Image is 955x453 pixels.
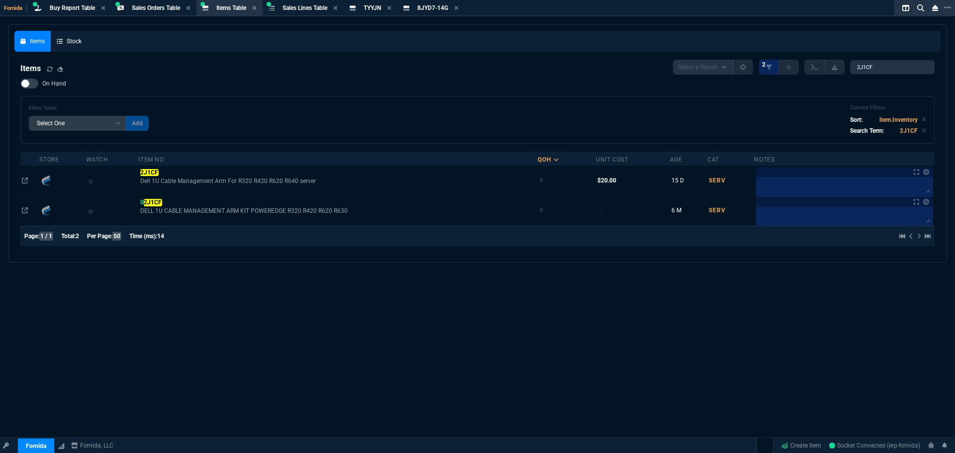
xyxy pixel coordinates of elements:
span: -- [597,207,602,214]
nx-icon: Search [913,2,928,14]
span: 0 [540,207,543,214]
span: Buy Report Table [50,4,95,11]
input: Search [850,60,935,74]
span: Time (ms): [129,233,157,240]
div: Age [670,156,682,164]
span: Total: [61,233,76,240]
div: Item No [138,156,164,164]
nx-icon: Open In Opposite Panel [22,177,28,184]
nx-icon: Close Tab [333,4,338,12]
span: 8JYD7-14G [417,4,448,11]
a: Create Item [777,438,825,453]
nx-icon: Close Tab [454,4,459,12]
h4: Items [20,63,41,75]
mark: 2J1CF [144,199,162,206]
div: Unit Cost [596,156,628,164]
a: ArYveVNdHvDEdyI7AAB5 [829,441,920,450]
span: 2 [76,233,79,240]
span: Per Page: [87,233,112,240]
a: Items [14,31,51,52]
span: Sales Orders Table [132,4,180,11]
span: Socket Connected (erp-fornida) [829,442,920,449]
code: item.Inventory [879,116,918,123]
nx-icon: Close Tab [252,4,257,12]
span: 0 [140,199,164,206]
nx-icon: Split Panels [898,2,913,14]
td: 15 D [670,166,708,195]
span: On Hand [42,80,66,88]
span: Sales Lines Table [283,4,327,11]
nx-icon: Close Tab [101,4,105,12]
span: Fornida [4,5,27,11]
div: Cat [707,156,719,164]
p: Search Term: [850,126,884,135]
span: SERV [709,207,726,214]
span: 1 / 1 [39,232,53,241]
div: Watch [86,156,108,164]
span: Dell 1U Cable Management Arm For R320 R420 R620 R640 server [140,177,537,185]
span: 50 [112,232,121,241]
span: 2 [762,61,765,69]
td: DELL 1U CABLE MANAGEMENT ARM KIT POWEREDGE R320 R420 R620 R630 [138,195,538,225]
span: TYYJN [364,4,381,11]
span: 0 [540,177,543,184]
nx-icon: Close Workbench [928,2,942,14]
span: $20.00 [597,177,616,184]
span: Items Table [216,4,246,11]
span: DELL 1U CABLE MANAGEMENT ARM KIT POWEREDGE R320 R420 R620 R630 [140,207,537,215]
h6: Current Filters [850,104,926,111]
td: 6 M [670,195,708,225]
nx-icon: Close Tab [186,4,191,12]
div: Notes [754,156,774,164]
div: QOH [538,156,551,164]
mark: 2J1CF [140,169,159,176]
nx-icon: Open In Opposite Panel [22,207,28,214]
a: Stock [51,31,88,52]
nx-icon: Open New Tab [944,3,951,12]
code: 2J1CF [900,127,918,134]
span: 14 [157,233,164,240]
span: Page: [24,233,39,240]
span: SERV [709,177,726,184]
p: Sort: [850,115,862,124]
h6: Filter Table [29,105,149,112]
div: Add to Watchlist [88,203,137,217]
a: msbcCompanyName [68,441,116,450]
td: Dell 1U Cable Management Arm For R320 R420 R620 R640 server [138,166,538,195]
div: Store [39,156,59,164]
nx-icon: Close Tab [387,4,391,12]
div: Add to Watchlist [88,174,137,187]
